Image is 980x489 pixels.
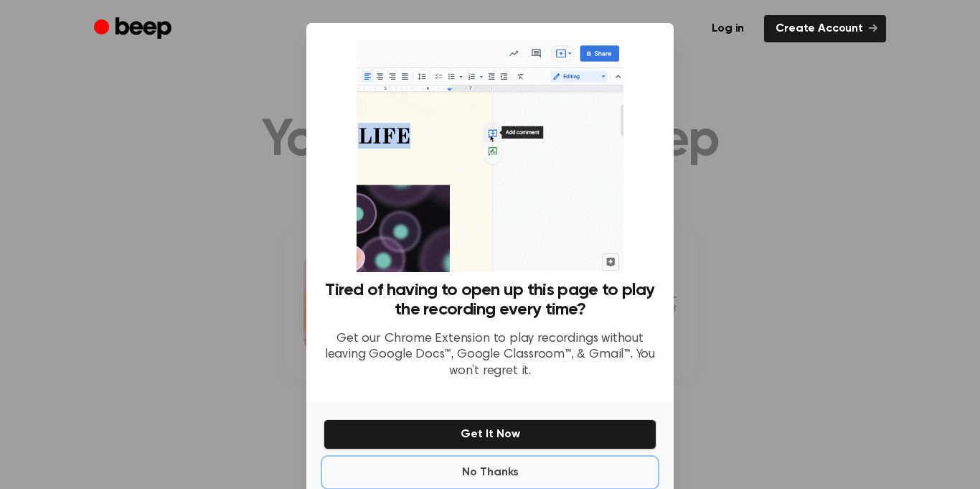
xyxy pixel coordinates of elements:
button: Get It Now [324,419,656,450]
button: No Thanks [324,458,656,487]
a: Create Account [764,15,886,42]
p: Get our Chrome Extension to play recordings without leaving Google Docs™, Google Classroom™, & Gm... [324,331,656,380]
a: Beep [94,15,175,43]
h3: Tired of having to open up this page to play the recording every time? [324,281,656,320]
img: Beep extension in action [357,40,623,272]
a: Log in [700,15,755,42]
